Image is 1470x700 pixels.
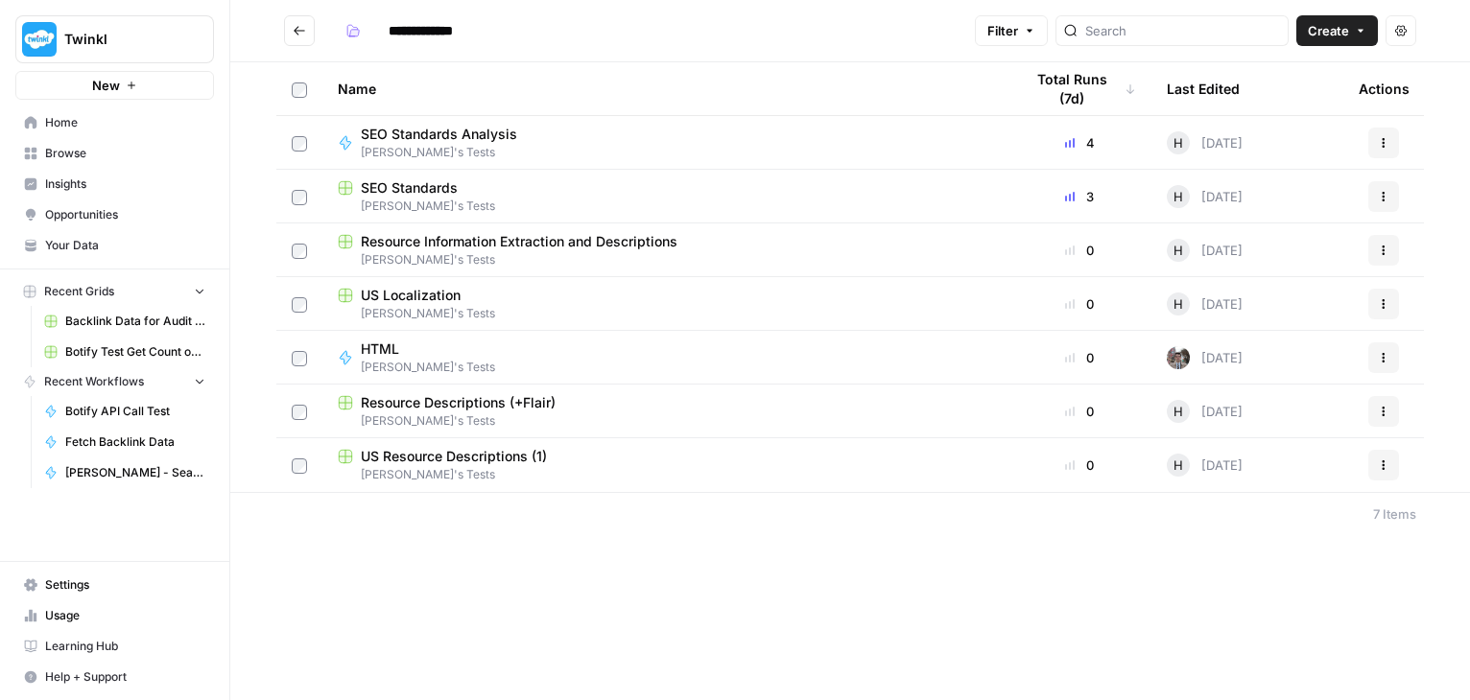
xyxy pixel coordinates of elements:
div: [DATE] [1167,292,1243,315]
span: [PERSON_NAME]'s Tests [361,359,495,376]
span: Recent Grids [44,283,114,300]
div: 7 Items [1373,504,1416,524]
div: Actions [1359,62,1410,115]
span: Your Data [45,237,205,254]
span: Botify Test Get Count of Inlinks [65,343,205,361]
span: [PERSON_NAME]'s Tests [338,412,992,430]
span: New [92,76,120,95]
span: Recent Workflows [44,373,144,390]
a: HTML[PERSON_NAME]'s Tests [338,339,992,376]
input: Search [1085,21,1280,40]
a: Botify API Call Test [36,396,214,427]
span: SEO Standards Analysis [361,125,517,144]
div: Name [338,62,992,115]
div: Total Runs (7d) [1023,62,1136,115]
a: Settings [15,570,214,600]
div: [DATE] [1167,454,1243,477]
span: Learning Hub [45,638,205,655]
span: [PERSON_NAME] - Search and list top 3 [65,464,205,481]
div: 4 [1023,133,1136,152]
span: H [1174,133,1183,152]
div: [DATE] [1167,131,1243,154]
span: H [1174,402,1183,421]
a: SEO Standards[PERSON_NAME]'s Tests [338,178,992,215]
div: 0 [1023,402,1136,421]
span: H [1174,455,1183,475]
div: 0 [1023,294,1136,314]
span: H [1174,294,1183,314]
span: Home [45,114,205,131]
span: Browse [45,145,205,162]
a: US Resource Descriptions (1)[PERSON_NAME]'s Tests [338,447,992,483]
a: Home [15,107,214,138]
div: 0 [1023,455,1136,475]
a: US Localization[PERSON_NAME]'s Tests [338,286,992,322]
a: SEO Standards Analysis[PERSON_NAME]'s Tests [338,125,992,161]
span: H [1174,241,1183,260]
div: 3 [1023,187,1136,206]
span: Twinkl [64,30,180,49]
span: Fetch Backlink Data [65,433,205,451]
span: Resource Descriptions (+Flair) [361,393,556,412]
a: Resource Information Extraction and Descriptions[PERSON_NAME]'s Tests [338,232,992,268]
span: Usage [45,607,205,624]
span: [PERSON_NAME]'s Tests [338,198,992,215]
span: [PERSON_NAME]'s Tests [338,305,992,322]
button: Workspace: Twinkl [15,15,214,63]
button: Go back [284,15,315,46]
span: Backlink Data for Audit Grid [65,313,205,330]
span: Create [1308,21,1349,40]
span: SEO Standards [361,178,458,198]
button: Help + Support [15,662,214,692]
a: Botify Test Get Count of Inlinks [36,337,214,367]
a: Learning Hub [15,631,214,662]
button: Filter [975,15,1048,46]
button: Create [1296,15,1378,46]
a: Opportunities [15,199,214,230]
a: Your Data [15,230,214,261]
div: 0 [1023,348,1136,367]
span: [PERSON_NAME]'s Tests [338,251,992,268]
button: New [15,71,214,100]
img: a2mlt6f1nb2jhzcjxsuraj5rj4vi [1167,346,1190,369]
span: H [1174,187,1183,206]
button: Recent Grids [15,277,214,306]
div: 0 [1023,241,1136,260]
div: [DATE] [1167,185,1243,208]
span: [PERSON_NAME]'s Tests [361,144,533,161]
a: [PERSON_NAME] - Search and list top 3 [36,457,214,488]
div: [DATE] [1167,400,1243,423]
div: [DATE] [1167,346,1243,369]
a: Insights [15,169,214,199]
a: Fetch Backlink Data [36,427,214,457]
a: Backlink Data for Audit Grid [36,306,214,337]
span: Opportunities [45,206,205,223]
span: US Resource Descriptions (1) [361,447,547,466]
span: HTML [361,339,480,359]
span: Filter [987,21,1018,40]
img: Twinkl Logo [22,22,57,57]
span: Help + Support [45,668,205,686]
a: Usage [15,600,214,631]
span: Resource Information Extraction and Descriptions [361,232,677,251]
span: Settings [45,576,205,594]
button: Recent Workflows [15,367,214,396]
a: Resource Descriptions (+Flair)[PERSON_NAME]'s Tests [338,393,992,430]
span: US Localization [361,286,461,305]
div: Last Edited [1167,62,1240,115]
span: Insights [45,175,205,193]
div: [DATE] [1167,239,1243,262]
a: Browse [15,138,214,169]
span: Botify API Call Test [65,403,205,420]
span: [PERSON_NAME]'s Tests [338,466,992,483]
